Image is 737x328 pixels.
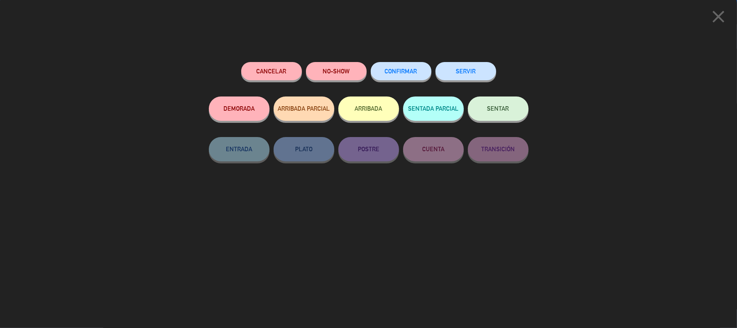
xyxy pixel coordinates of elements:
[209,137,270,161] button: ENTRADA
[435,62,496,80] button: SERVIR
[274,96,334,121] button: ARRIBADA PARCIAL
[274,137,334,161] button: PLATO
[487,105,509,112] span: SENTAR
[209,96,270,121] button: DEMORADA
[403,137,464,161] button: CUENTA
[468,96,529,121] button: SENTAR
[403,96,464,121] button: SENTADA PARCIAL
[241,62,302,80] button: Cancelar
[338,137,399,161] button: POSTRE
[306,62,367,80] button: NO-SHOW
[338,96,399,121] button: ARRIBADA
[371,62,431,80] button: CONFIRMAR
[708,6,729,27] i: close
[468,137,529,161] button: TRANSICIÓN
[278,105,330,112] span: ARRIBADA PARCIAL
[385,68,417,75] span: CONFIRMAR
[706,6,731,30] button: close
